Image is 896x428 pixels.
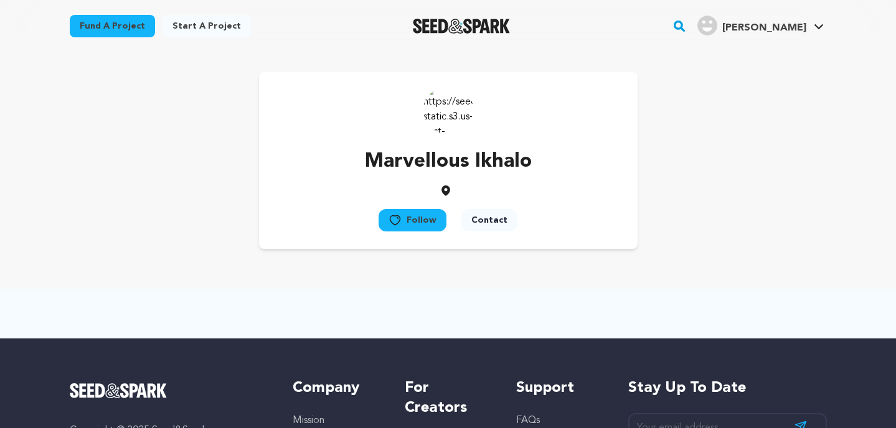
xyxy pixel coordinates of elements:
h5: Stay up to date [628,378,827,398]
div: Freeman M.'s Profile [697,16,806,35]
h5: Company [293,378,379,398]
a: Start a project [163,15,251,37]
a: Seed&Spark Homepage [413,19,511,34]
a: Fund a project [70,15,155,37]
button: Follow [379,209,446,231]
a: Mission [293,416,324,426]
a: FAQs [516,416,540,426]
img: https://seedandspark-static.s3.us-east-2.amazonaws.com/images/User/002/307/676/medium/ACg8ocIgvUz... [423,85,473,134]
h5: For Creators [405,378,491,418]
img: Seed&Spark Logo [70,383,167,398]
a: Seed&Spark Homepage [70,383,268,398]
a: Freeman M.'s Profile [695,13,826,35]
h5: Support [516,378,603,398]
span: [PERSON_NAME] [722,23,806,33]
img: Seed&Spark Logo Dark Mode [413,19,511,34]
button: Contact [461,209,517,231]
p: Marvellous Ikhalo [365,147,532,177]
span: Freeman M.'s Profile [695,13,826,39]
img: user.png [697,16,717,35]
